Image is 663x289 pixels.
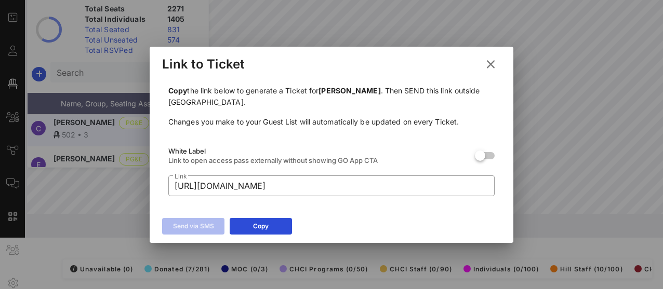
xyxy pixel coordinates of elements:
div: Link to open access pass externally without showing GO App CTA [168,156,467,164]
div: Copy [253,221,269,231]
button: Copy [230,218,292,235]
p: Changes you make to your Guest List will automatically be updated on every Ticket. [168,116,495,128]
p: the link below to generate a Ticket for . Then SEND this link outside [GEOGRAPHIC_DATA]. [168,85,495,108]
label: Link [175,172,187,180]
button: Send via SMS [162,218,224,235]
b: Copy [168,86,187,95]
div: Link to Ticket [162,57,245,72]
div: Send via SMS [173,221,214,231]
div: White Label [168,147,467,155]
b: [PERSON_NAME] [319,86,380,95]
